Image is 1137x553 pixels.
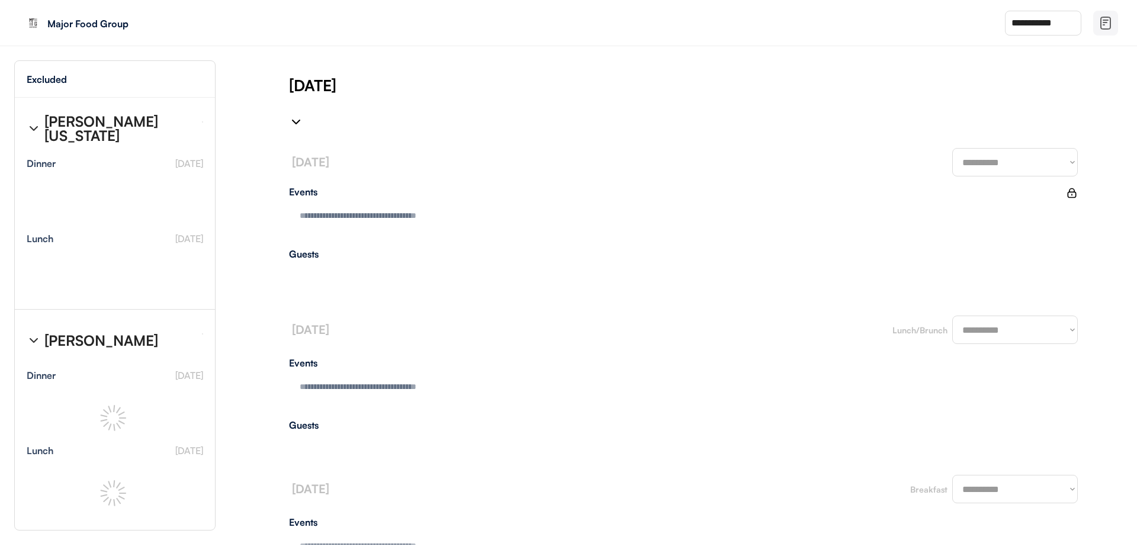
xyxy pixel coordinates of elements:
div: Excluded [27,75,67,84]
font: [DATE] [175,445,203,456]
img: chevron-right%20%281%29.svg [27,333,41,348]
div: Guests [289,420,1078,430]
font: [DATE] [292,322,329,337]
div: Events [289,187,1066,197]
div: [PERSON_NAME] [US_STATE] [44,114,192,143]
div: Major Food Group [47,19,197,28]
div: Lunch [27,234,53,243]
img: chevron-right%20%281%29.svg [289,115,303,129]
div: Guests [289,249,1078,259]
font: [DATE] [175,233,203,245]
div: [DATE] [289,75,1137,96]
font: [DATE] [292,481,329,496]
div: [PERSON_NAME] [44,333,158,348]
div: Events [289,358,1078,368]
img: file-02.svg [1099,16,1113,30]
img: Black%20White%20Modern%20Square%20Frame%20Photography%20Logo%20%2810%29.png [24,14,43,33]
img: Lock events [1066,187,1078,199]
font: [DATE] [175,157,203,169]
font: Breakfast [910,484,947,494]
img: chevron-right%20%281%29.svg [27,121,41,136]
div: Lock events to turn off updates [1066,187,1078,199]
div: Lunch [27,446,53,455]
div: Dinner [27,371,56,380]
font: [DATE] [175,369,203,381]
font: [DATE] [292,155,329,169]
div: Dinner [27,159,56,168]
font: Lunch/Brunch [892,325,947,335]
div: Events [289,517,1078,527]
